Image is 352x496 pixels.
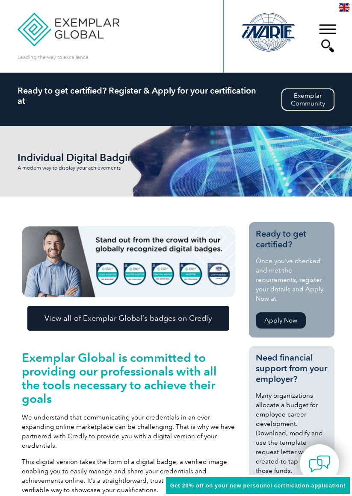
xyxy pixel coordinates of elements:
p: Once you’ve checked and met the requirements, register your details and Apply Now at [256,256,328,303]
span: View all of Exemplar Global’s badges on Credly [44,314,212,322]
span: Get 20% off on your new personnel certification application! [170,482,346,489]
p: Many organizations allocate a budget for employee career development. Download, modify and use th... [256,391,328,475]
h3: Ready to get certified? [256,229,328,250]
h3: Need financial support from your employer? [256,352,328,384]
p: Leading the way to excellence [18,53,89,62]
img: en [339,3,349,12]
p: This digital version takes the form of a digital badge, a verified image enabling you to easily m... [22,457,235,495]
a: Apply Now [256,312,306,329]
a: ExemplarCommunity [281,88,334,111]
h2: Exemplar Global is committed to providing our professionals with all the tools necessary to achie... [22,351,235,405]
h2: Ready to get certified? Register & Apply for your certification at [18,85,334,106]
p: A modern way to display your achievements [18,165,137,171]
a: View all of Exemplar Global’s badges on Credly [27,306,229,331]
p: We understand that communicating your credentials in an ever-expanding online marketplace can be ... [22,413,235,450]
h2: Individual Digital Badging [18,152,146,163]
img: badges [22,226,235,297]
img: contact-chat.png [309,453,330,475]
